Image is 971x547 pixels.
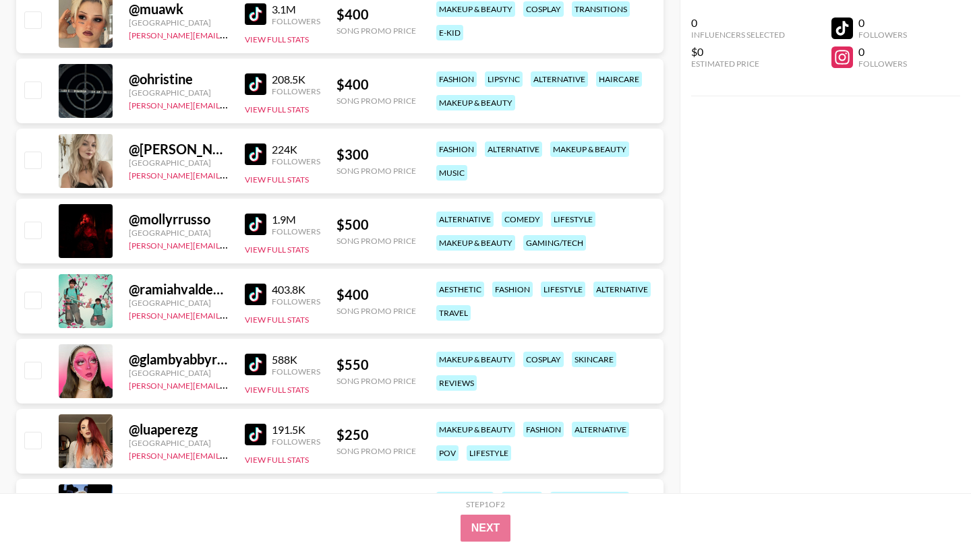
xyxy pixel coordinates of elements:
div: makeup & beauty [550,141,629,157]
div: fashion [436,141,477,157]
div: 403.8K [272,283,320,296]
div: Followers [272,86,320,96]
button: View Full Stats [245,385,309,395]
a: [PERSON_NAME][EMAIL_ADDRESS][DOMAIN_NAME] [129,28,328,40]
button: View Full Stats [245,245,309,255]
a: [PERSON_NAME][EMAIL_ADDRESS][DOMAIN_NAME] [129,378,328,391]
div: $ 400 [336,286,416,303]
div: $ 500 [336,216,416,233]
div: 224K [272,143,320,156]
div: cosplay [523,352,564,367]
div: lifestyle [551,212,595,227]
div: $ 300 [336,146,416,163]
div: Influencers Selected [691,30,785,40]
a: [PERSON_NAME][EMAIL_ADDRESS][PERSON_NAME][DOMAIN_NAME] [129,238,392,251]
div: Song Promo Price [336,306,416,316]
img: TikTok [245,424,266,445]
a: [PERSON_NAME][EMAIL_ADDRESS][PERSON_NAME][DOMAIN_NAME] [129,448,392,461]
div: makeup & beauty [436,1,515,17]
div: comedy [502,212,543,227]
div: Song Promo Price [336,166,416,176]
div: lipsync [485,71,523,87]
div: aesthetic [436,282,484,297]
div: Step 1 of 2 [466,499,505,509]
div: fashion [502,492,542,507]
div: $0 [691,45,785,59]
div: 1.9M [272,213,320,226]
div: lifestyle [541,282,585,297]
div: Followers [272,226,320,236]
div: [GEOGRAPHIC_DATA] [129,368,229,378]
div: @ luaperezg [129,421,229,438]
div: skincare [572,352,616,367]
div: Song Promo Price [336,376,416,386]
img: TikTok [245,73,266,95]
div: [GEOGRAPHIC_DATA] [129,88,229,98]
iframe: Drift Widget Chat Controller [904,480,955,531]
div: Estimated Price [691,59,785,69]
div: 3.1M [272,3,320,16]
img: TikTok [245,214,266,235]
div: Followers [272,366,320,377]
div: Song Promo Price [336,96,416,106]
div: transitions [572,1,630,17]
div: makeup & beauty [436,352,515,367]
div: alternative [436,212,494,227]
img: TikTok [245,284,266,305]
div: $ 400 [336,76,416,93]
div: 208.5K [272,73,320,86]
div: music [436,165,467,181]
div: $ 400 [336,6,416,23]
div: @ ramiahvaldezzz [129,281,229,298]
div: Followers [858,30,907,40]
div: Followers [858,59,907,69]
img: TikTok [245,143,266,165]
div: makeup & beauty [436,95,515,110]
button: Next [461,515,511,542]
div: Song Promo Price [336,26,416,36]
div: makeup & beauty [550,492,629,507]
div: [GEOGRAPHIC_DATA] [129,298,229,308]
div: 588K [272,353,320,366]
div: @ kingkendall [129,491,229,508]
div: @ mollyrrusso [129,211,229,228]
div: 0 [858,45,907,59]
button: View Full Stats [245,104,309,115]
div: Followers [272,437,320,447]
button: View Full Stats [245,174,309,185]
div: Followers [272,16,320,26]
div: Followers [272,156,320,166]
button: View Full Stats [245,315,309,325]
div: $ 250 [336,426,416,443]
div: [GEOGRAPHIC_DATA] [129,18,229,28]
div: travel [436,305,471,321]
div: @ glambyabbyrose [129,351,229,368]
div: haircare [596,71,642,87]
div: alternative [572,422,629,437]
div: fashion [436,71,477,87]
div: 191.5K [272,423,320,437]
img: TikTok [245,354,266,375]
div: [GEOGRAPHIC_DATA] [129,158,229,168]
button: View Full Stats [245,455,309,465]
div: makeup & beauty [436,235,515,251]
button: View Full Stats [245,34,309,44]
div: [GEOGRAPHIC_DATA] [129,228,229,238]
img: TikTok [245,3,266,25]
div: Song Promo Price [336,446,416,456]
div: Song Promo Price [336,236,416,246]
div: makeup & beauty [436,422,515,437]
a: [PERSON_NAME][EMAIL_ADDRESS][DOMAIN_NAME] [129,168,328,181]
div: alternative [531,71,588,87]
div: e-kid [436,25,463,40]
div: @ ohristine [129,71,229,88]
div: alternative [485,141,542,157]
div: fashion [523,422,564,437]
div: alternative [436,492,494,507]
div: fashion [492,282,533,297]
div: alternative [593,282,651,297]
div: @ muawk [129,1,229,18]
div: pov [436,445,459,461]
div: [GEOGRAPHIC_DATA] [129,438,229,448]
div: $ 550 [336,356,416,373]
